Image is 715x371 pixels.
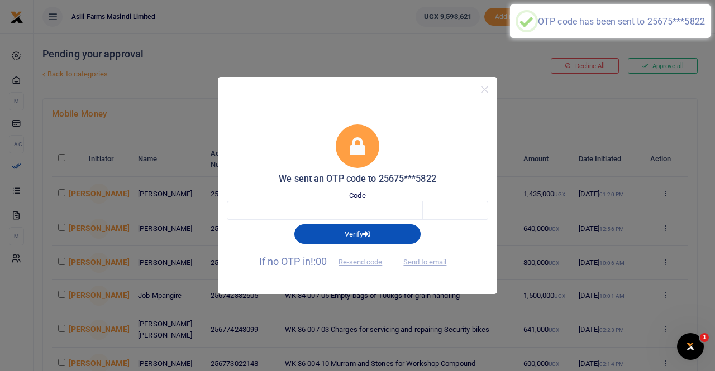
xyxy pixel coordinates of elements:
button: Verify [294,224,421,243]
label: Code [349,190,365,201]
h5: We sent an OTP code to 25675***5822 [227,174,488,185]
button: Close [476,81,493,98]
span: 1 [700,333,709,342]
iframe: Intercom live chat [677,333,704,360]
span: !:00 [311,256,327,267]
div: OTP code has been sent to 25675***5822 [538,16,705,27]
span: If no OTP in [259,256,392,267]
